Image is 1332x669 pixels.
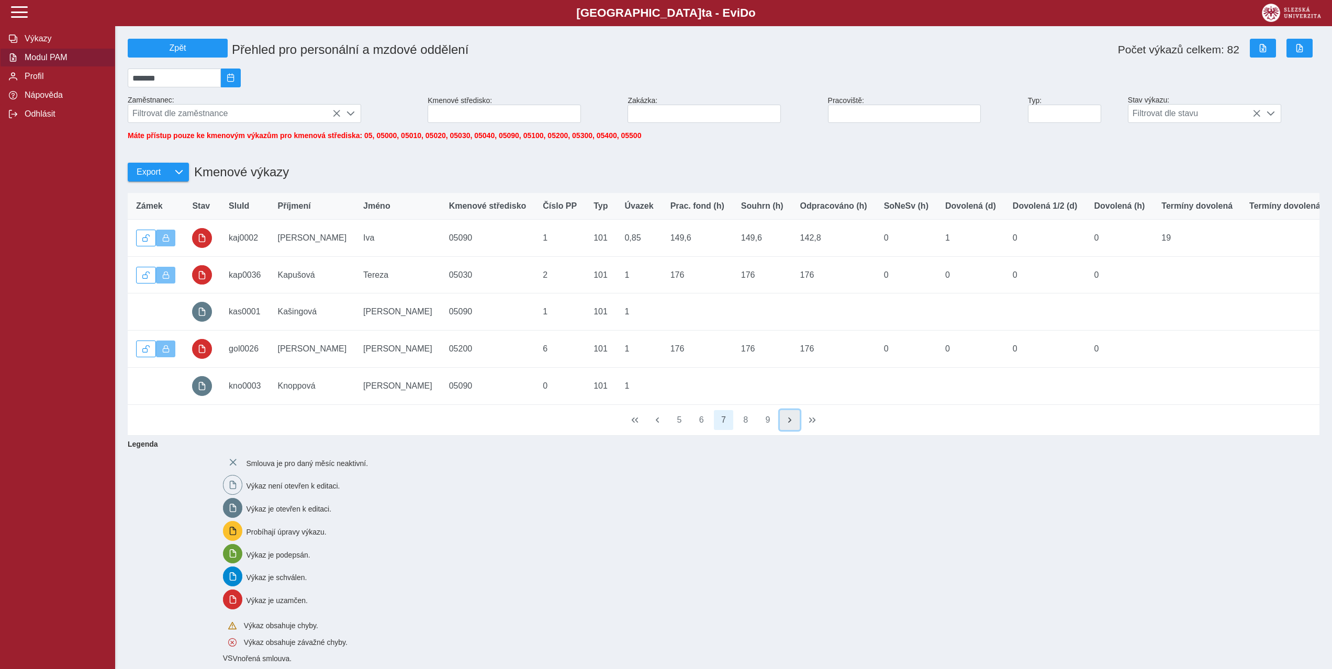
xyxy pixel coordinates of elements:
button: 7 [714,410,734,430]
div: Stav výkazu: [1124,92,1324,127]
span: Stav [192,201,210,211]
td: 05090 [441,220,535,257]
td: 101 [585,331,616,368]
button: Odemknout výkaz. [136,267,156,284]
button: prázdný [192,302,212,322]
td: 1 [616,293,662,331]
span: Úvazek [624,201,653,211]
td: 2 [534,256,585,293]
span: Číslo PP [543,201,577,211]
div: Typ: [1024,92,1124,127]
td: 0 [937,256,1004,293]
td: 176 [792,256,876,293]
span: Dovolená (h) [1094,201,1145,211]
span: Typ [594,201,608,211]
span: Souhrn (h) [741,201,783,211]
td: 0 [1004,220,1086,257]
td: 05200 [441,331,535,368]
span: Smlouva vnořená do kmene [223,654,233,662]
span: Výkaz je podepsán. [246,550,310,559]
td: kap0036 [220,256,269,293]
img: logo_web_su.png [1262,4,1321,22]
button: uzamčeno [192,339,212,359]
td: 1 [616,256,662,293]
span: Příjmení [278,201,311,211]
td: 176 [733,331,792,368]
button: uzamčeno [192,228,212,248]
span: Termíny dovolená [1161,201,1233,211]
td: kaj0002 [220,220,269,257]
td: 6 [534,331,585,368]
span: SoNeSv (h) [884,201,928,211]
span: Nápověda [21,90,106,100]
span: Vnořená smlouva. [232,655,292,663]
td: gol0026 [220,331,269,368]
button: 2025/09 [221,69,241,87]
button: 9 [758,410,778,430]
td: 1 [937,220,1004,257]
td: [PERSON_NAME] [270,220,355,257]
td: 1 [616,331,662,368]
button: Výkaz uzamčen. [156,267,176,284]
td: 0 [876,331,937,368]
span: Dovolená 1/2 (d) [1013,201,1078,211]
td: 101 [585,367,616,404]
span: Výkaz je otevřen k editaci. [246,505,331,513]
button: Zpět [128,39,228,58]
td: 0 [1085,256,1153,293]
td: 05090 [441,367,535,404]
td: 1 [616,367,662,404]
span: o [748,6,756,19]
td: 0 [1004,256,1086,293]
button: Odemknout výkaz. [136,341,156,357]
span: Odhlásit [21,109,106,119]
span: Export [137,167,161,177]
button: Odemknout výkaz. [136,230,156,246]
button: uzamčeno [192,265,212,285]
td: 0 [1085,331,1153,368]
td: 101 [585,220,616,257]
span: t [701,6,705,19]
td: 0 [876,220,937,257]
div: Kmenové středisko: [423,92,623,127]
td: 176 [792,331,876,368]
span: Výkaz je uzamčen. [246,596,308,605]
td: 101 [585,293,616,331]
span: Profil [21,72,106,81]
td: 1 [534,293,585,331]
button: Export do PDF [1286,39,1313,58]
span: Výkaz obsahuje chyby. [244,621,318,630]
td: 0 [937,331,1004,368]
td: Kapušová [270,256,355,293]
td: [PERSON_NAME] [355,367,441,404]
button: 8 [736,410,756,430]
td: [PERSON_NAME] [355,331,441,368]
td: kno0003 [220,367,269,404]
td: Iva [355,220,441,257]
td: 149,6 [662,220,733,257]
b: Legenda [124,436,1315,452]
span: Filtrovat dle stavu [1128,105,1261,122]
span: Prac. fond (h) [670,201,724,211]
td: 176 [662,331,733,368]
span: Výkaz není otevřen k editaci. [246,482,340,490]
div: Zakázka: [623,92,823,127]
td: kas0001 [220,293,269,331]
div: Pracoviště: [824,92,1024,127]
td: Kašingová [270,293,355,331]
td: 0 [1085,220,1153,257]
span: Probíhají úpravy výkazu. [246,527,326,536]
td: 05090 [441,293,535,331]
td: [PERSON_NAME] [355,293,441,331]
td: 1 [534,220,585,257]
td: 149,6 [733,220,792,257]
span: Zpět [132,43,223,53]
button: Výkaz uzamčen. [156,230,176,246]
td: 176 [662,256,733,293]
button: 6 [691,410,711,430]
td: 05030 [441,256,535,293]
button: 5 [669,410,689,430]
span: SluId [229,201,249,211]
td: [PERSON_NAME] [270,331,355,368]
td: 0 [876,256,937,293]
